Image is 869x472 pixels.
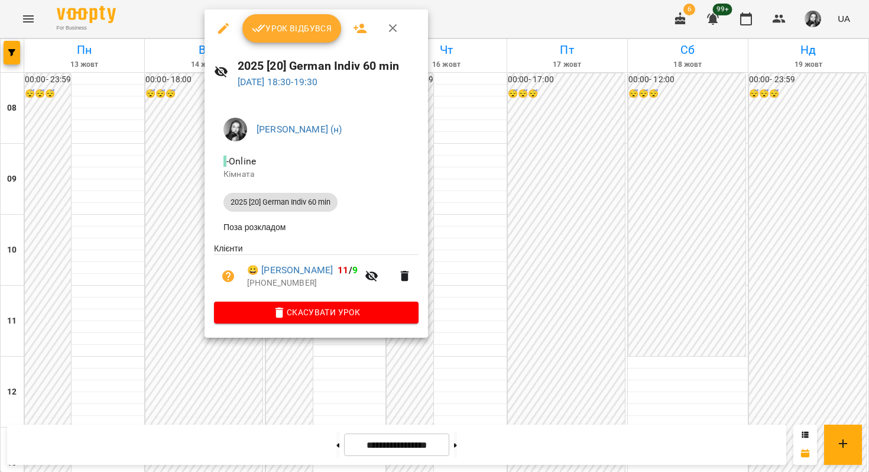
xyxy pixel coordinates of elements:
p: [PHONE_NUMBER] [247,277,358,289]
a: [DATE] 18:30-19:30 [238,76,318,88]
span: - Online [223,156,258,167]
b: / [338,264,358,276]
a: [PERSON_NAME] (н) [257,124,342,135]
span: 2025 [20] German Indiv 60 min [223,197,338,208]
li: Поза розкладом [214,216,419,238]
span: 9 [352,264,358,276]
p: Кімната [223,169,409,180]
span: 11 [338,264,348,276]
button: Візит ще не сплачено. Додати оплату? [214,262,242,290]
button: Скасувати Урок [214,302,419,323]
h6: 2025 [20] German Indiv 60 min [238,57,419,75]
img: 9e1ebfc99129897ddd1a9bdba1aceea8.jpg [223,118,247,141]
span: Скасувати Урок [223,305,409,319]
ul: Клієнти [214,243,419,302]
button: Урок відбувся [242,14,342,43]
span: Урок відбувся [252,21,332,35]
a: 😀 [PERSON_NAME] [247,263,333,277]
